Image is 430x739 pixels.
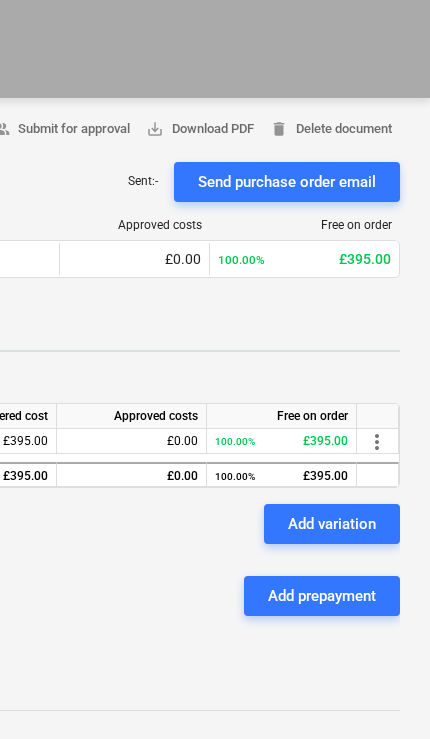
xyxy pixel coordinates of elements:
[198,169,376,195] div: Send purchase order email
[288,511,376,537] div: Add variation
[215,436,255,447] small: 100.00%
[128,173,158,190] p: Sent : -
[264,504,400,544] button: Add variation
[330,643,430,739] iframe: Chat Widget
[57,404,207,429] div: Approved costs
[215,471,255,482] small: 100.00%
[207,404,357,429] div: Free on order
[146,120,164,138] span: save_alt
[138,114,262,145] button: Download PDF
[65,429,198,454] div: £0.00
[68,251,201,267] div: £0.00
[218,218,392,232] div: Free on order
[218,253,265,267] small: 100.00%
[270,118,392,141] span: Delete document
[365,430,389,454] span: more_vert
[65,464,198,489] div: £0.00
[215,429,348,454] div: £395.00
[268,583,376,609] div: Add prepayment
[68,218,202,232] div: Approved costs
[146,118,254,141] span: Download PDF
[218,251,391,267] div: £395.00
[244,576,400,616] button: Add prepayment
[215,464,348,489] div: £395.00
[262,114,400,145] button: Delete document
[174,162,400,202] button: Send purchase order email
[270,120,288,138] span: delete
